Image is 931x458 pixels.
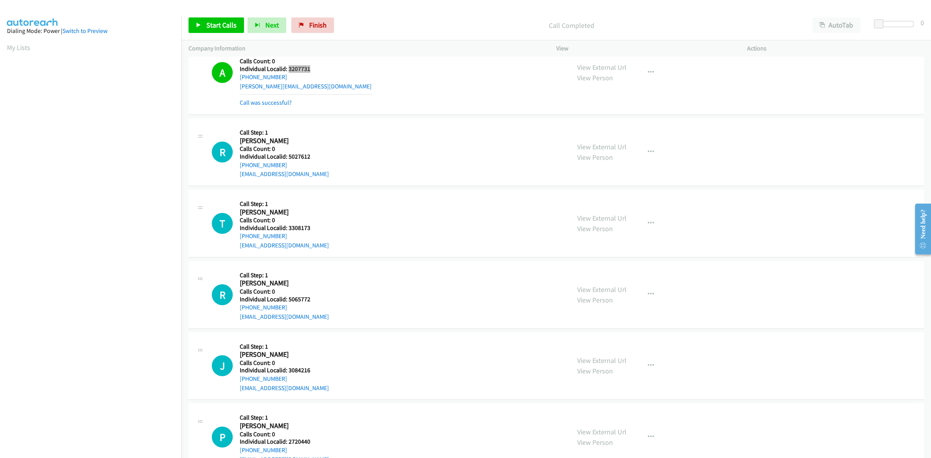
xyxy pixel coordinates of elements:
[577,73,613,82] a: View Person
[212,142,233,162] div: The call is yet to be attempted
[240,271,329,279] h5: Call Step: 1
[309,21,327,29] span: Finish
[240,366,329,374] h5: Individual Localid: 3084216
[909,198,931,260] iframe: Resource Center
[577,438,613,447] a: View Person
[212,213,233,234] h1: T
[189,44,542,53] p: Company Information
[577,296,613,304] a: View Person
[344,20,798,31] p: Call Completed
[240,279,313,288] h2: [PERSON_NAME]
[240,208,313,217] h2: [PERSON_NAME]
[212,213,233,234] div: The call is yet to be attempted
[577,142,626,151] a: View External Url
[240,430,329,438] h5: Calls Count: 0
[240,216,329,224] h5: Calls Count: 0
[240,161,287,169] a: [PHONE_NUMBER]
[7,43,30,52] a: My Lists
[577,63,626,72] a: View External Url
[577,366,613,375] a: View Person
[240,359,329,367] h5: Calls Count: 0
[240,384,329,392] a: [EMAIL_ADDRESS][DOMAIN_NAME]
[577,224,613,233] a: View Person
[62,27,107,35] a: Switch to Preview
[577,214,626,223] a: View External Url
[240,153,329,161] h5: Individual Localid: 5027612
[240,83,372,90] a: [PERSON_NAME][EMAIL_ADDRESS][DOMAIN_NAME]
[240,350,313,359] h2: [PERSON_NAME]
[7,60,182,428] iframe: Dialpad
[556,44,733,53] p: View
[291,17,334,33] a: Finish
[240,224,329,232] h5: Individual Localid: 3308173
[240,446,287,454] a: [PHONE_NUMBER]
[240,242,329,249] a: [EMAIL_ADDRESS][DOMAIN_NAME]
[812,17,860,33] button: AutoTab
[212,355,233,376] div: The call is yet to be attempted
[212,355,233,376] h1: J
[265,21,279,29] span: Next
[240,73,287,81] a: [PHONE_NUMBER]
[240,438,329,446] h5: Individual Localid: 2720440
[240,99,292,106] a: Call was successful?
[240,170,329,178] a: [EMAIL_ADDRESS][DOMAIN_NAME]
[240,65,372,73] h5: Individual Localid: 3207731
[212,427,233,448] div: The call is yet to be attempted
[240,313,329,320] a: [EMAIL_ADDRESS][DOMAIN_NAME]
[240,296,329,303] h5: Individual Localid: 5065772
[240,57,372,65] h5: Calls Count: 0
[212,427,233,448] h1: P
[247,17,286,33] button: Next
[240,288,329,296] h5: Calls Count: 0
[240,145,329,153] h5: Calls Count: 0
[240,304,287,311] a: [PHONE_NUMBER]
[577,356,626,365] a: View External Url
[240,375,287,382] a: [PHONE_NUMBER]
[189,17,244,33] a: Start Calls
[212,142,233,162] h1: R
[7,26,175,36] div: Dialing Mode: Power |
[212,284,233,305] h1: R
[577,153,613,162] a: View Person
[240,232,287,240] a: [PHONE_NUMBER]
[747,44,924,53] p: Actions
[240,129,329,137] h5: Call Step: 1
[878,21,914,27] div: Delay between calls (in seconds)
[240,137,313,145] h2: [PERSON_NAME]
[240,343,329,351] h5: Call Step: 1
[240,200,329,208] h5: Call Step: 1
[240,422,313,430] h2: [PERSON_NAME]
[212,62,233,83] h1: A
[577,285,626,294] a: View External Url
[206,21,237,29] span: Start Calls
[577,427,626,436] a: View External Url
[240,414,329,422] h5: Call Step: 1
[921,17,924,28] div: 0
